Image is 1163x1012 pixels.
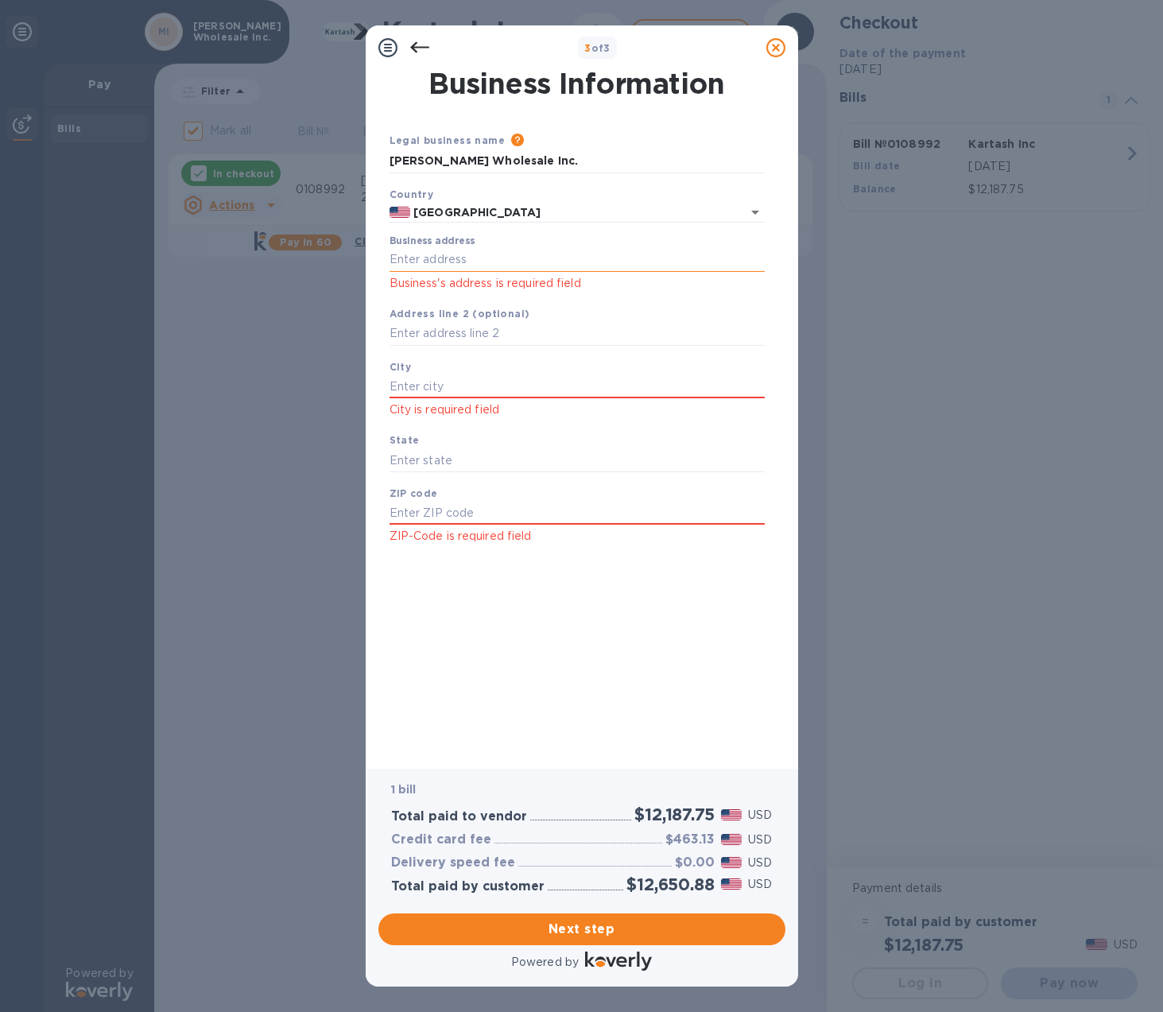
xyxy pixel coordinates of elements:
button: Open [744,201,766,223]
h3: Delivery speed fee [391,855,515,870]
h3: Total paid to vendor [391,809,527,824]
p: USD [748,855,772,871]
img: USD [721,809,742,820]
p: Business's address is required field [390,274,765,293]
p: City is required field [390,401,765,419]
h2: $12,650.88 [626,874,714,894]
span: Next step [391,920,773,939]
p: USD [748,876,772,893]
b: Address line 2 (optional) [390,308,530,320]
span: 3 [584,42,591,54]
img: US [390,207,411,218]
h3: Credit card fee [391,832,491,847]
label: Business address [390,237,475,246]
b: ZIP code [390,487,438,499]
b: 1 bill [391,783,417,796]
h1: Business Information [386,67,768,100]
h3: $463.13 [665,832,715,847]
b: Country [390,188,434,200]
h2: $12,187.75 [634,805,714,824]
p: ZIP-Code is required field [390,527,765,545]
img: USD [721,857,742,868]
input: Enter ZIP code [390,502,765,525]
button: Next step [378,913,785,945]
input: Enter legal business name [390,149,765,173]
b: of 3 [584,42,611,54]
input: Select country [410,203,719,223]
input: Enter address line 2 [390,322,765,346]
h3: $0.00 [675,855,715,870]
p: USD [748,832,772,848]
b: City [390,361,412,373]
img: USD [721,878,742,890]
input: Enter address [390,248,765,272]
input: Enter state [390,448,765,472]
img: Logo [585,952,652,971]
p: USD [748,807,772,824]
p: Powered by [511,954,579,971]
input: Enter city [390,374,765,398]
h3: Total paid by customer [391,879,545,894]
img: USD [721,834,742,845]
b: Legal business name [390,134,506,146]
b: State [390,434,420,446]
